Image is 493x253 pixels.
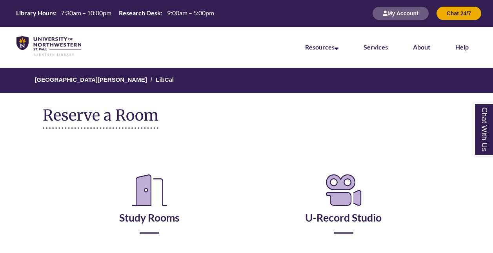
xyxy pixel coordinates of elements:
[43,68,450,93] nav: Breadcrumb
[305,43,338,51] a: Resources
[373,10,429,16] a: My Account
[364,43,388,51] a: Services
[13,9,217,18] a: Hours Today
[119,192,180,224] a: Study Rooms
[13,9,58,17] th: Library Hours:
[305,192,382,224] a: U-Record Studio
[167,9,214,16] span: 9:00am – 5:00pm
[413,43,430,51] a: About
[455,43,469,51] a: Help
[61,9,111,16] span: 7:30am – 10:00pm
[373,7,429,20] button: My Account
[156,76,174,83] a: LibCal
[437,7,481,20] button: Chat 24/7
[43,107,158,129] h1: Reserve a Room
[16,36,81,57] img: UNWSP Library Logo
[35,76,147,83] a: [GEOGRAPHIC_DATA][PERSON_NAME]
[13,9,217,17] table: Hours Today
[437,10,481,16] a: Chat 24/7
[116,9,164,17] th: Research Desk:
